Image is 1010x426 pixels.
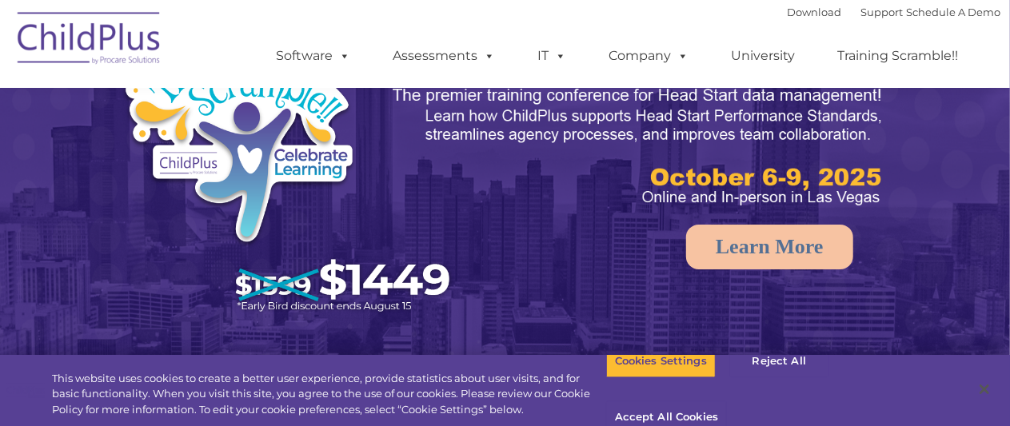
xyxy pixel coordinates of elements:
button: Reject All [729,344,829,378]
a: Schedule A Demo [907,6,1001,18]
a: IT [522,40,583,72]
span: Last name [222,106,271,117]
a: Company [593,40,705,72]
span: Phone number [222,171,290,183]
a: Support [861,6,904,18]
div: This website uses cookies to create a better user experience, provide statistics about user visit... [52,371,606,418]
button: Cookies Settings [606,344,716,378]
a: Assessments [377,40,512,72]
button: Close [967,372,1002,407]
a: Training Scramble!! [822,40,975,72]
font: | [788,6,1001,18]
a: Download [788,6,842,18]
a: Software [261,40,367,72]
a: University [716,40,812,72]
a: Learn More [686,225,853,269]
img: ChildPlus by Procare Solutions [10,1,170,81]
